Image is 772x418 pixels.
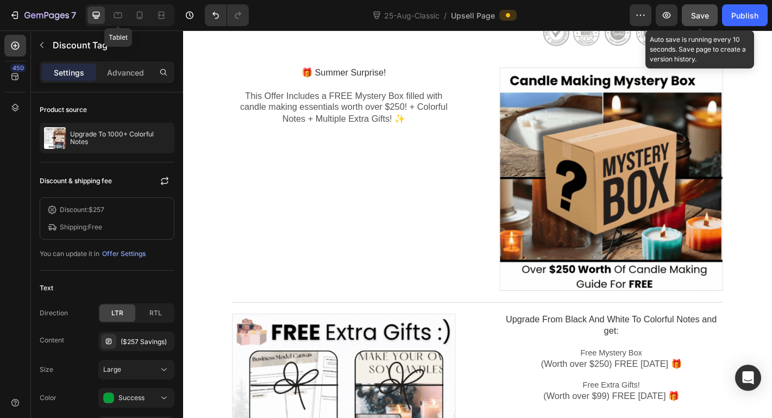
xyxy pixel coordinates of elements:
[98,388,174,408] button: Success
[183,30,772,418] iframe: Design area
[60,222,102,232] p: Shipping:
[350,314,598,339] p: Upgrade From Black And White To Colorful Notes and get:
[44,127,66,149] img: product feature img
[111,308,123,318] span: LTR
[40,308,68,318] div: Direction
[54,67,84,78] p: Settings
[691,11,709,20] span: Save
[399,399,549,410] span: (Worth over $99) FREE [DATE] 🎁
[121,337,172,347] div: ($257 Savings)
[382,10,442,21] span: 25-Aug-Classic
[102,249,146,259] div: Offer Settings
[40,249,99,259] p: You can update it in
[71,9,76,22] p: 7
[4,4,81,26] button: 7
[40,335,64,345] div: Content
[40,393,57,403] div: Color
[10,64,26,72] div: 450
[40,176,112,186] p: Discount & shipping fee
[350,352,598,363] p: Free Mystery Box
[103,365,121,373] span: Large
[396,364,551,375] span: (Worth over $250) FREE [DATE] 🎁
[735,365,761,391] div: Open Intercom Messenger
[53,39,170,52] p: Discount Tag
[149,308,162,318] span: RTL
[205,4,249,26] div: Undo/Redo
[98,360,174,379] button: Large
[118,394,145,402] span: Success
[444,10,447,21] span: /
[60,205,104,215] p: Discount:
[40,365,53,375] div: Size
[107,67,144,78] p: Advanced
[70,130,170,146] p: Upgrade To 1000+ Colorful Notes
[40,283,53,293] div: Text
[350,387,598,398] p: Free Extra Gifts!
[451,10,495,21] span: Upsell Page
[722,4,768,26] button: Publish
[102,246,146,261] button: Offer Settings
[89,205,104,214] span: $257
[40,105,87,115] div: Product source
[731,10,758,21] div: Publish
[682,4,718,26] button: Save
[88,223,102,231] span: Free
